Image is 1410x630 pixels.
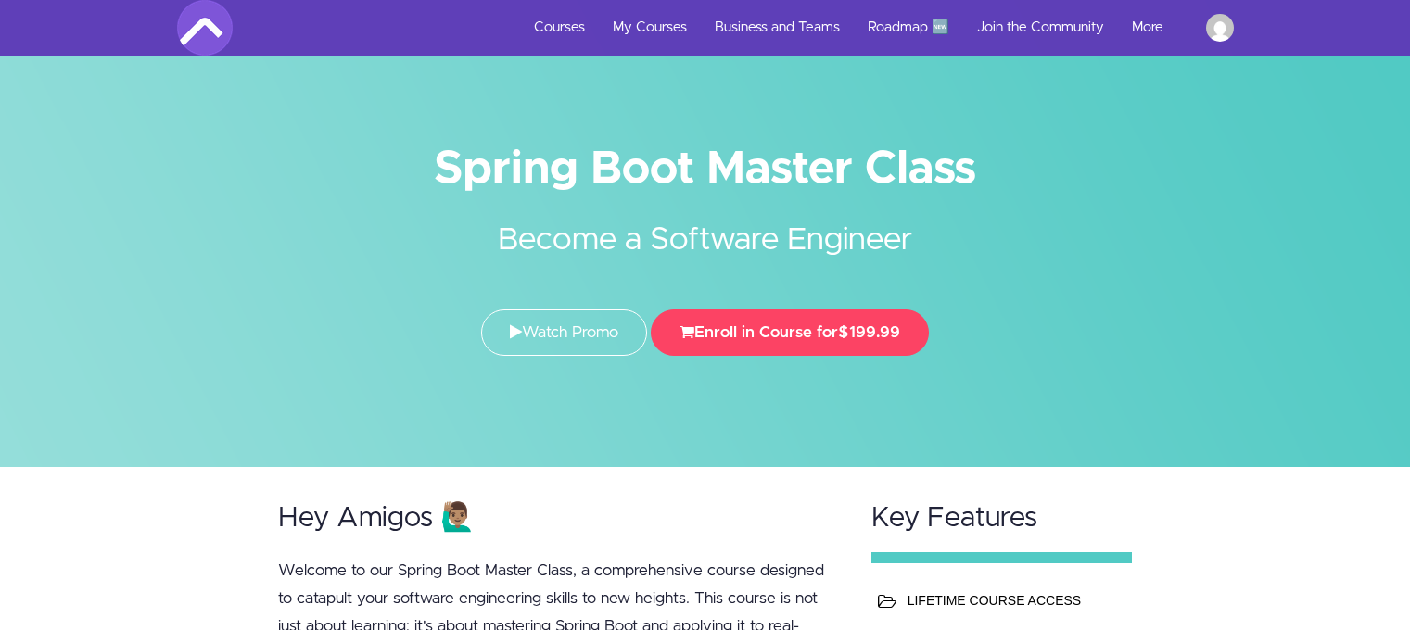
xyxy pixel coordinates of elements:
[177,148,1234,190] h1: Spring Boot Master Class
[358,190,1053,263] h2: Become a Software Engineer
[278,503,836,534] h2: Hey Amigos 🙋🏽‍♂️
[1206,14,1234,42] img: haifachagwey@gmail.com
[838,324,900,340] span: $199.99
[651,309,929,356] button: Enroll in Course for$199.99
[871,503,1133,534] h2: Key Features
[481,309,647,356] a: Watch Promo
[903,582,1122,619] td: LIFETIME COURSE ACCESS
